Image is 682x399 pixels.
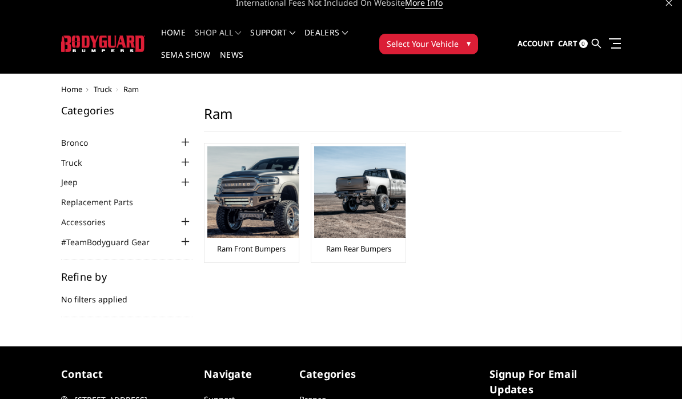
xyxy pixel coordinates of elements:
h1: Ram [204,105,621,131]
a: Dealers [304,29,348,51]
img: BODYGUARD BUMPERS [61,35,145,52]
span: Ram [123,84,139,94]
a: Jeep [61,176,92,188]
span: ▾ [467,37,471,49]
button: Select Your Vehicle [379,34,478,54]
a: Accessories [61,216,120,228]
a: Support [250,29,295,51]
span: Cart [558,38,577,49]
a: Truck [61,157,96,169]
a: Replacement Parts [61,196,147,208]
a: Bronco [61,137,102,149]
a: Ram Front Bumpers [217,244,286,254]
a: #TeamBodyguard Gear [61,236,164,248]
span: Select Your Vehicle [387,38,459,50]
a: Cart 0 [558,29,588,59]
a: Truck [94,84,112,94]
span: Account [517,38,554,49]
a: Account [517,29,554,59]
h5: Refine by [61,272,192,282]
h5: Categories [61,105,192,115]
a: News [220,51,243,73]
div: No filters applied [61,272,192,317]
a: shop all [195,29,241,51]
h5: signup for email updates [490,366,621,397]
h5: Navigate [204,366,288,382]
a: SEMA Show [161,51,211,73]
h5: contact [61,366,192,382]
span: 0 [579,39,588,48]
a: Home [161,29,186,51]
h5: Categories [299,366,383,382]
a: Ram Rear Bumpers [326,244,391,254]
a: Home [61,84,82,94]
